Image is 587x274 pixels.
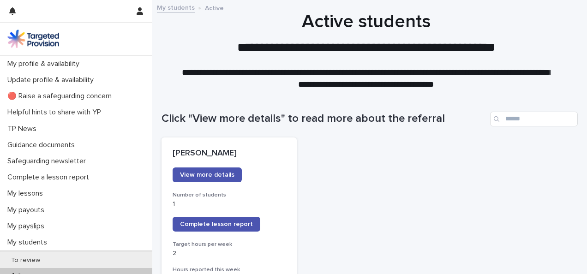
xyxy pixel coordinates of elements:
p: My payslips [4,222,52,231]
p: TP News [4,125,44,133]
h3: Target hours per week [173,241,286,248]
p: My profile & availability [4,60,87,68]
p: Helpful hints to share with YP [4,108,108,117]
a: My students [157,2,195,12]
p: My payouts [4,206,52,214]
p: 🔴 Raise a safeguarding concern [4,92,119,101]
h1: Click "View more details" to read more about the referral [162,112,486,125]
a: View more details [173,167,242,182]
p: [PERSON_NAME] [173,149,286,159]
p: Update profile & availability [4,76,101,84]
p: My students [4,238,54,247]
p: Guidance documents [4,141,82,149]
h3: Number of students [173,191,286,199]
h3: Hours reported this week [173,266,286,274]
p: 2 [173,250,286,257]
h1: Active students [162,11,571,33]
p: Complete a lesson report [4,173,96,182]
span: View more details [180,172,234,178]
input: Search [490,112,578,126]
span: Complete lesson report [180,221,253,227]
a: Complete lesson report [173,217,260,232]
p: Safeguarding newsletter [4,157,93,166]
p: Active [205,2,224,12]
p: To review [4,256,48,264]
p: 1 [173,200,286,208]
p: My lessons [4,189,50,198]
img: M5nRWzHhSzIhMunXDL62 [7,30,59,48]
